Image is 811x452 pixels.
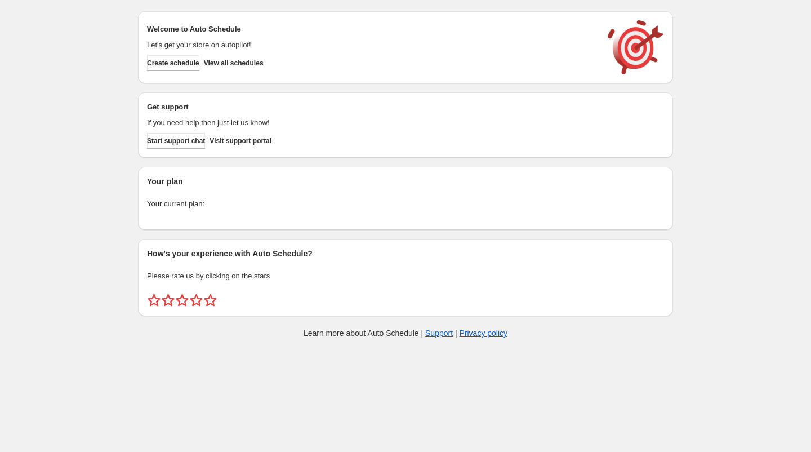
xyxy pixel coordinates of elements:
[147,39,596,51] p: Let's get your store on autopilot!
[425,329,453,338] a: Support
[304,327,507,339] p: Learn more about Auto Schedule | |
[147,176,664,187] h2: Your plan
[210,136,271,145] span: Visit support portal
[210,133,271,149] a: Visit support portal
[147,117,596,128] p: If you need help then just let us know!
[147,198,664,210] p: Your current plan:
[204,59,264,68] span: View all schedules
[147,101,596,113] h2: Get support
[147,133,205,149] a: Start support chat
[147,55,199,71] button: Create schedule
[147,136,205,145] span: Start support chat
[147,271,664,282] p: Please rate us by clicking on the stars
[460,329,508,338] a: Privacy policy
[204,55,264,71] button: View all schedules
[147,248,664,259] h2: How's your experience with Auto Schedule?
[147,59,199,68] span: Create schedule
[147,24,596,35] h2: Welcome to Auto Schedule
